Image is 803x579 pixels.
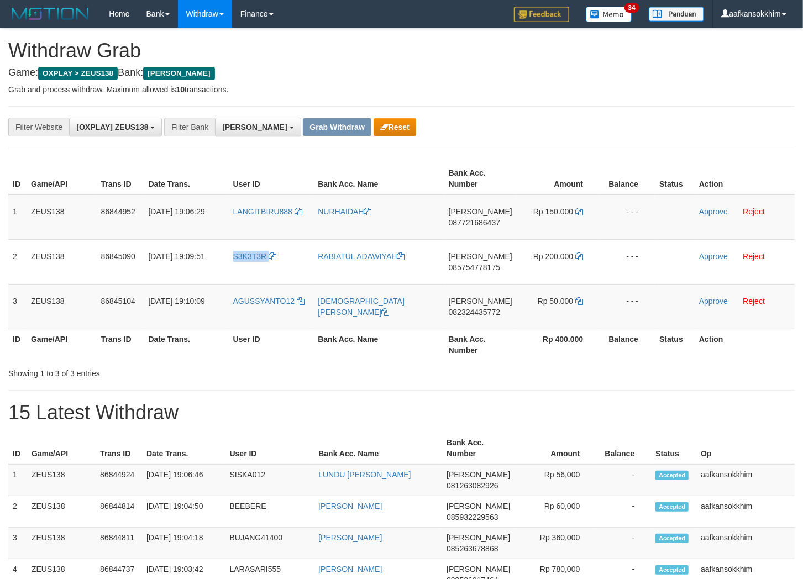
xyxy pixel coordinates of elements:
a: Approve [699,297,728,306]
td: ZEUS138 [27,284,97,329]
th: Rp 400.000 [517,329,600,360]
span: [PERSON_NAME] [449,207,512,216]
a: [PERSON_NAME] [318,502,382,510]
th: Date Trans. [144,163,228,194]
span: [PERSON_NAME] [447,565,510,573]
a: Reject [743,297,765,306]
th: Bank Acc. Number [442,433,515,464]
span: Copy 085754778175 to clipboard [449,263,500,272]
button: [PERSON_NAME] [215,118,301,136]
span: Rp 150.000 [533,207,573,216]
th: Trans ID [97,329,144,360]
td: - - - [600,239,655,284]
img: Button%20Memo.svg [586,7,632,22]
td: ZEUS138 [27,239,97,284]
th: ID [8,433,27,464]
td: 2 [8,239,27,284]
td: Rp 360,000 [515,528,596,559]
th: Op [696,433,795,464]
span: 34 [624,3,639,13]
button: Grab Withdraw [303,118,371,136]
th: User ID [229,329,314,360]
a: Approve [699,252,728,261]
th: ID [8,163,27,194]
span: OXPLAY > ZEUS138 [38,67,118,80]
td: BEEBERE [225,496,314,528]
th: Balance [596,433,651,464]
a: Reject [743,252,765,261]
span: Copy 085263678868 to clipboard [447,544,498,553]
td: BUJANG41400 [225,528,314,559]
td: ZEUS138 [27,528,96,559]
td: 86844811 [96,528,142,559]
a: Copy 150000 to clipboard [575,207,583,216]
th: Amount [515,433,596,464]
a: [PERSON_NAME] [318,533,382,542]
th: Game/API [27,433,96,464]
a: Approve [699,207,728,216]
span: Accepted [655,565,689,575]
th: Date Trans. [142,433,225,464]
a: S3K3T3R [233,252,277,261]
a: NURHAIDAH [318,207,371,216]
span: [PERSON_NAME] [143,67,214,80]
a: [PERSON_NAME] [318,565,382,573]
td: - - - [600,284,655,329]
span: Copy 081263082926 to clipboard [447,481,498,490]
td: ZEUS138 [27,496,96,528]
td: - [596,464,651,496]
th: Bank Acc. Name [313,163,444,194]
td: - - - [600,194,655,240]
a: AGUSSYANTO12 [233,297,305,306]
th: Amount [517,163,600,194]
img: Feedback.jpg [514,7,569,22]
th: Trans ID [96,433,142,464]
a: RABIATUL ADAWIYAH [318,252,405,261]
div: Filter Website [8,118,69,136]
a: LUNDU [PERSON_NAME] [318,470,411,479]
img: panduan.png [649,7,704,22]
td: SISKA012 [225,464,314,496]
div: Filter Bank [164,118,215,136]
th: Balance [600,329,655,360]
th: Status [655,329,695,360]
span: AGUSSYANTO12 [233,297,295,306]
span: [DATE] 19:09:51 [148,252,204,261]
span: LANGITBIRU888 [233,207,292,216]
th: Status [651,433,696,464]
td: aafkansokkhim [696,528,795,559]
td: [DATE] 19:04:18 [142,528,225,559]
td: 1 [8,194,27,240]
td: 86844814 [96,496,142,528]
td: - [596,496,651,528]
span: Rp 200.000 [533,252,573,261]
a: Reject [743,207,765,216]
img: MOTION_logo.png [8,6,92,22]
span: Rp 50.000 [538,297,574,306]
strong: 10 [176,85,185,94]
span: Accepted [655,534,689,543]
span: 86845090 [101,252,135,261]
a: [DEMOGRAPHIC_DATA][PERSON_NAME] [318,297,405,317]
th: User ID [229,163,314,194]
span: Copy 085932229563 to clipboard [447,513,498,522]
span: Accepted [655,471,689,480]
span: [PERSON_NAME] [449,297,512,306]
span: Copy 087721686437 to clipboard [449,218,500,227]
td: 2 [8,496,27,528]
td: ZEUS138 [27,194,97,240]
th: Bank Acc. Name [313,329,444,360]
th: Game/API [27,163,97,194]
span: Accepted [655,502,689,512]
td: 86844924 [96,464,142,496]
td: aafkansokkhim [696,464,795,496]
h1: Withdraw Grab [8,40,795,62]
td: 3 [8,528,27,559]
a: Copy 200000 to clipboard [575,252,583,261]
th: Trans ID [97,163,144,194]
div: Showing 1 to 3 of 3 entries [8,364,326,379]
h1: 15 Latest Withdraw [8,402,795,424]
th: Status [655,163,695,194]
td: 3 [8,284,27,329]
td: [DATE] 19:04:50 [142,496,225,528]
